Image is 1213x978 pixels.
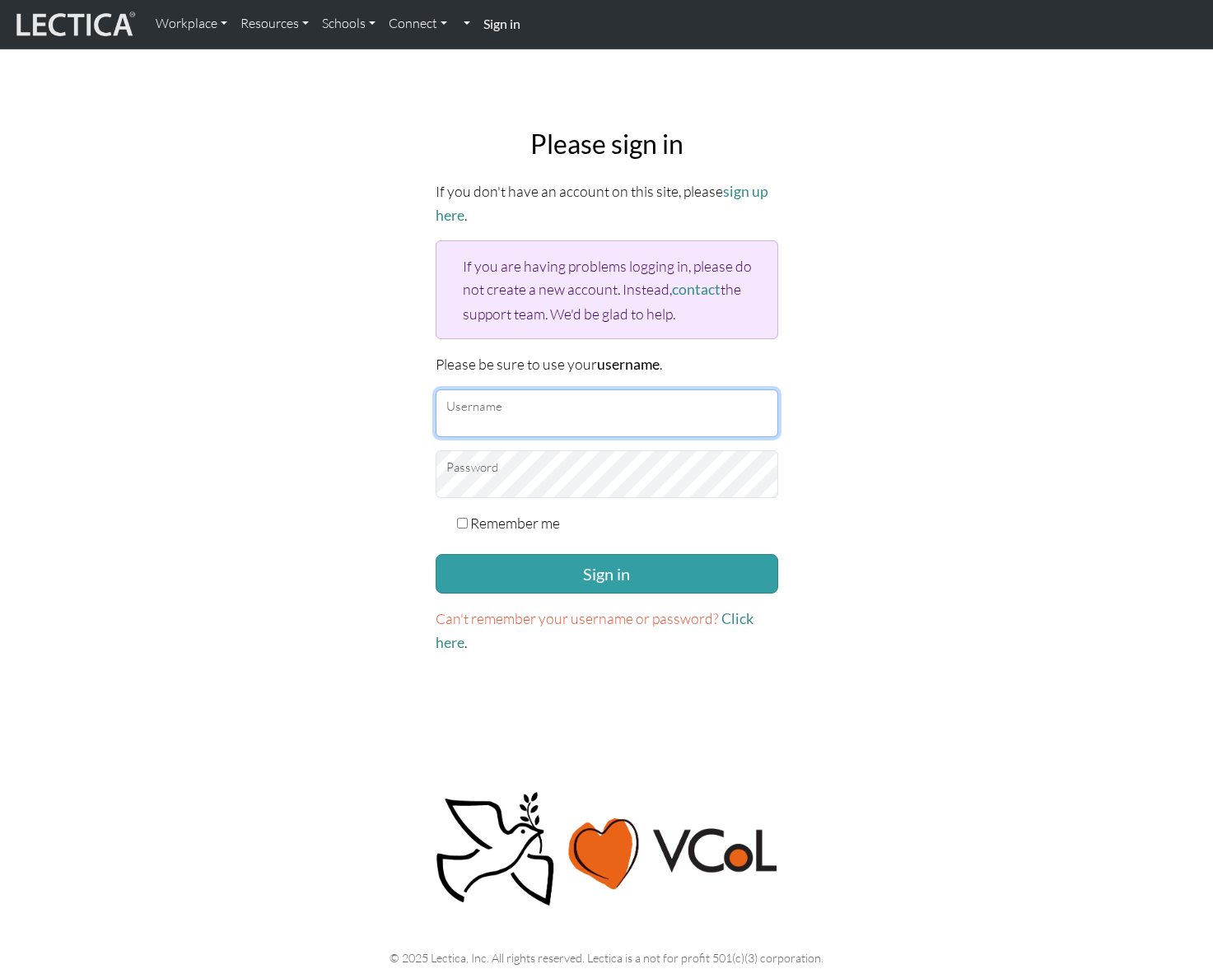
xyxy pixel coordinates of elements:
[436,607,778,654] p: .
[470,511,560,534] label: Remember me
[73,948,1141,967] p: © 2025 Lectica, Inc. All rights reserved. Lectica is a not for profit 501(c)(3) corporation.
[149,7,234,41] a: Workplace
[477,7,527,42] a: Sign in
[436,352,778,376] p: Please be sure to use your .
[483,16,520,31] strong: Sign in
[382,7,454,41] a: Connect
[672,281,721,298] a: contact
[234,7,315,41] a: Resources
[431,789,783,909] img: Peace, love, VCoL
[436,240,778,338] div: If you are having problems logging in, please do not create a new account. Instead, the support t...
[436,389,778,437] input: Username
[12,9,136,40] img: lecticalive
[436,609,719,627] span: Can't remember your username or password?
[436,179,778,227] p: If you don't have an account on this site, please .
[436,554,778,594] button: Sign in
[315,7,382,41] a: Schools
[436,128,778,160] h2: Please sign in
[597,356,660,373] strong: username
